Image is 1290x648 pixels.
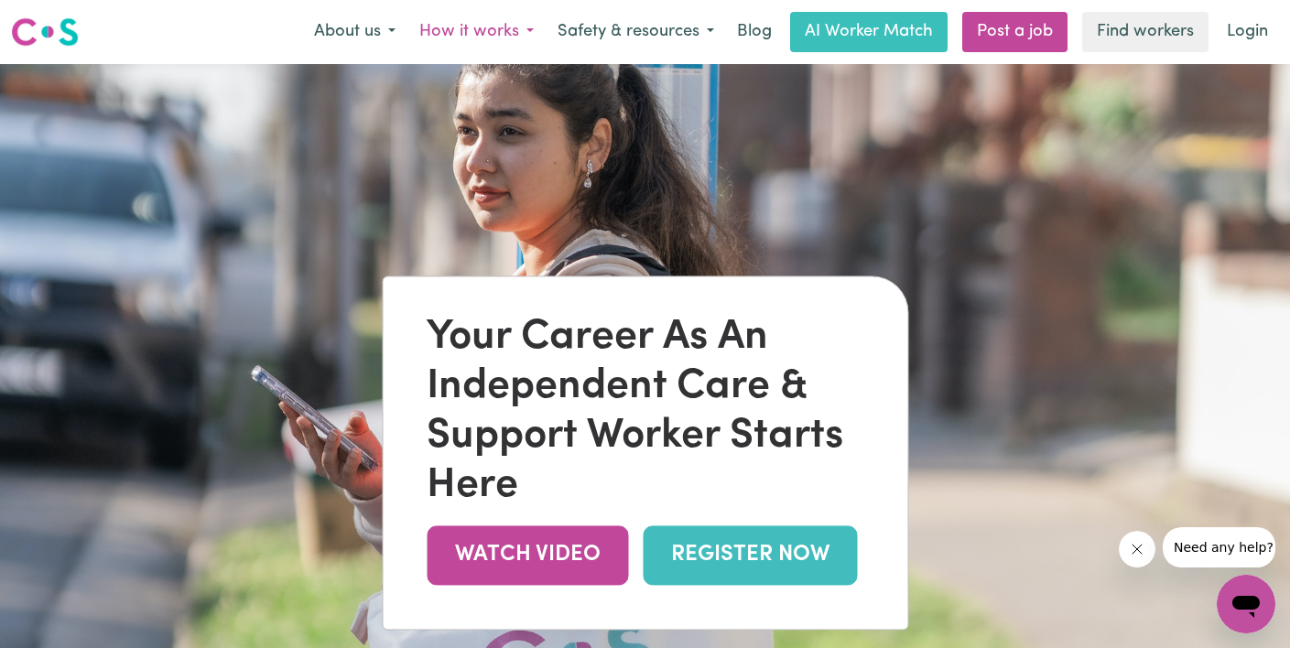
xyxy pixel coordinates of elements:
a: WATCH VIDEO [427,525,628,585]
a: Login [1216,12,1279,52]
iframe: Button to launch messaging window [1217,575,1275,633]
a: AI Worker Match [790,12,948,52]
button: About us [302,13,407,51]
a: Careseekers logo [11,11,79,53]
button: How it works [407,13,546,51]
a: Blog [726,12,783,52]
iframe: Close message [1119,531,1155,567]
iframe: Message from company [1163,527,1275,567]
div: Your Career As An Independent Care & Support Worker Starts Here [427,313,863,511]
a: Find workers [1082,12,1209,52]
img: Careseekers logo [11,16,79,49]
button: Safety & resources [546,13,726,51]
a: Post a job [962,12,1068,52]
a: REGISTER NOW [643,525,857,585]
